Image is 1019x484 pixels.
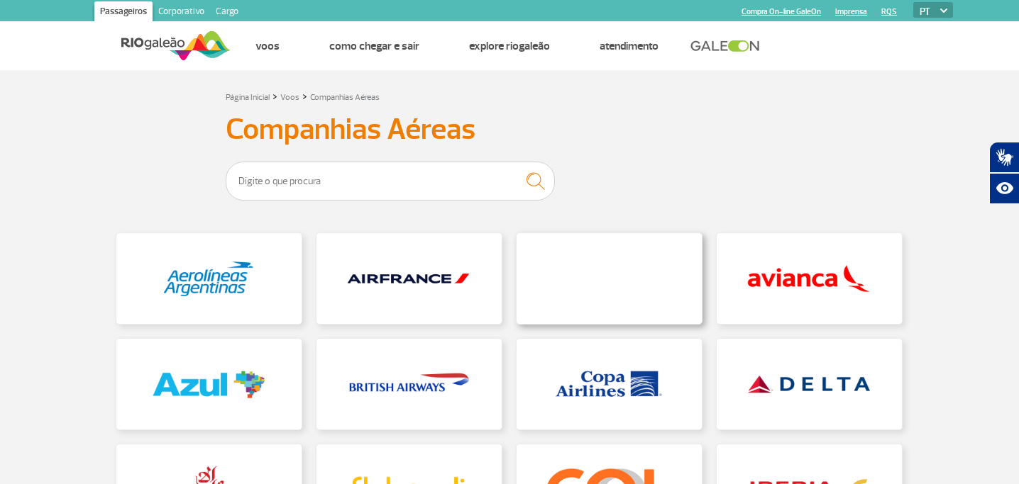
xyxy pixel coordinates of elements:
[989,142,1019,204] div: Plugin de acessibilidade da Hand Talk.
[881,7,897,16] a: RQS
[280,92,299,103] a: Voos
[742,7,821,16] a: Compra On-line GaleOn
[989,142,1019,173] button: Abrir tradutor de língua de sinais.
[153,1,210,24] a: Corporativo
[226,112,793,147] h3: Companhias Aéreas
[302,88,307,104] a: >
[226,92,270,103] a: Página Inicial
[989,173,1019,204] button: Abrir recursos assistivos.
[94,1,153,24] a: Passageiros
[226,162,555,201] input: Digite o que procura
[600,39,659,53] a: Atendimento
[272,88,277,104] a: >
[835,7,867,16] a: Imprensa
[329,39,419,53] a: Como chegar e sair
[210,1,244,24] a: Cargo
[469,39,550,53] a: Explore RIOgaleão
[310,92,380,103] a: Companhias Aéreas
[255,39,280,53] a: Voos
